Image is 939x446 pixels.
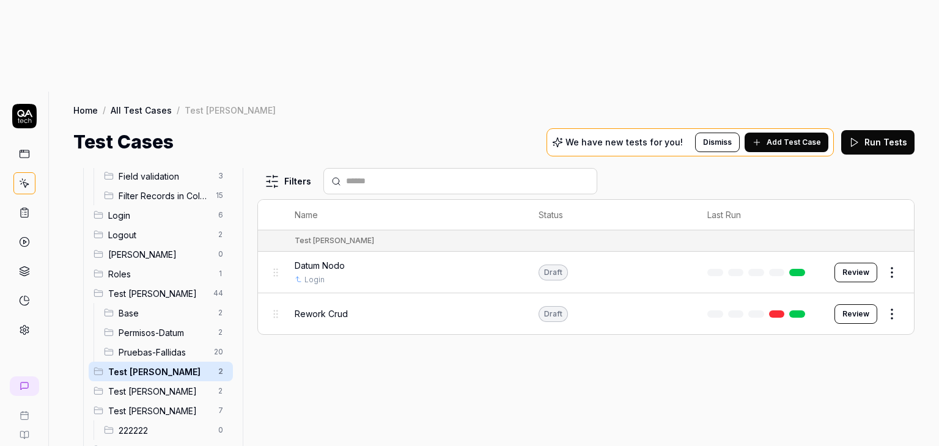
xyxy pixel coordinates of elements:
[111,104,172,116] a: All Test Cases
[108,268,211,280] span: Roles
[119,170,211,183] span: Field validation
[695,133,740,152] button: Dismiss
[258,252,914,293] tr: Datum NodoLoginDraftReview
[213,403,228,418] span: 7
[99,186,233,205] div: Drag to reorderFilter Records in Collection - Datum V215
[119,307,211,320] span: Base
[213,325,228,340] span: 2
[185,104,276,116] div: Test [PERSON_NAME]
[539,265,568,280] div: Draft
[295,307,348,320] span: Rework Crud
[99,303,233,323] div: Drag to reorderBase2
[745,133,828,152] button: Add Test Case
[108,209,211,222] span: Login
[108,248,211,261] span: María Test
[89,244,233,264] div: Drag to reorder[PERSON_NAME]0
[89,401,233,420] div: Drag to reorderTest [PERSON_NAME]7
[295,235,374,246] div: Test [PERSON_NAME]
[89,362,233,381] div: Drag to reorderTest [PERSON_NAME]2
[213,384,228,398] span: 2
[213,169,228,183] span: 3
[99,166,233,186] div: Drag to reorderField validation3
[177,104,180,116] div: /
[209,345,228,359] span: 20
[213,423,228,437] span: 0
[213,305,228,320] span: 2
[565,138,683,147] p: We have new tests for you!
[304,274,325,285] a: Login
[99,342,233,362] div: Drag to reorderPruebas-Fallidas20
[119,346,207,359] span: Pruebas-Fallidas
[89,283,233,303] div: Drag to reorderTest [PERSON_NAME]44
[5,420,43,440] a: Documentation
[211,188,228,203] span: 15
[108,228,211,241] span: Logout
[257,169,319,194] button: Filters
[295,259,345,272] span: Datum Nodo
[89,205,233,225] div: Drag to reorderLogin6
[213,364,228,379] span: 2
[73,128,174,156] h1: Test Cases
[99,323,233,342] div: Drag to reorderPermisos-Datum2
[99,420,233,440] div: Drag to reorder2222220
[213,208,228,222] span: 6
[282,200,526,230] th: Name
[5,401,43,420] a: Book a call with us
[695,200,822,230] th: Last Run
[213,247,228,261] span: 0
[89,225,233,244] div: Drag to reorderLogout2
[767,137,821,148] span: Add Test Case
[108,404,211,417] span: Test Nadia
[103,104,106,116] div: /
[258,293,914,334] tr: Rework CrudDraftReview
[526,200,695,230] th: Status
[10,376,39,396] a: New conversation
[108,287,206,300] span: Test Allan
[539,306,568,322] div: Draft
[834,304,877,324] button: Review
[89,381,233,401] div: Drag to reorderTest [PERSON_NAME]2
[89,264,233,283] div: Drag to reorderRoles1
[119,189,208,202] span: Filter Records in Collection - Datum V2
[213,227,228,242] span: 2
[213,266,228,281] span: 1
[119,424,211,437] span: 222222
[108,385,211,398] span: Test Cinthia
[841,130,915,155] button: Run Tests
[108,365,211,378] span: Test Andres
[73,104,98,116] a: Home
[119,326,211,339] span: Permisos-Datum
[834,263,877,282] button: Review
[208,286,228,301] span: 44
